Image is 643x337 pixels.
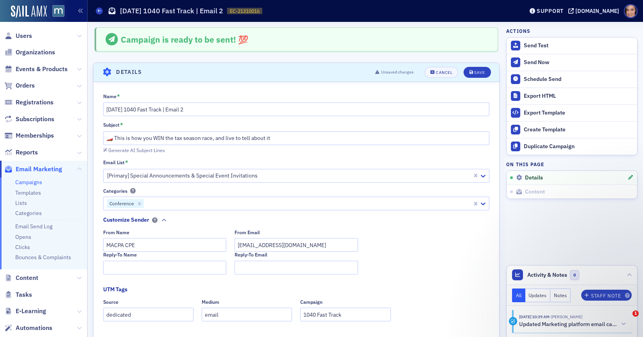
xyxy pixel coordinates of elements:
a: Orders [4,81,35,90]
span: Content [525,188,545,195]
span: EC-21310016 [230,8,260,14]
div: Customize Sender [103,216,149,224]
button: Send Test [507,38,637,54]
h4: Actions [506,27,530,34]
time: 9/17/2025 10:39 AM [519,314,550,319]
div: Subject [103,122,120,128]
div: Export Template [524,109,633,117]
span: Tasks [16,290,32,299]
a: Content [4,274,38,282]
button: Generate AI Subject Lines [103,146,165,153]
a: Reports [4,148,38,157]
button: Updated Marketing platform email campaign: [DATE] 1040 Fast Track | Email 2 [519,320,626,328]
h4: Details [116,68,142,76]
span: Campaign is ready to be sent! 💯 [121,34,248,45]
a: Email Send Log [15,223,52,230]
div: Schedule Send [524,76,633,83]
span: Subscriptions [16,115,54,124]
div: Duplicate Campaign [524,143,633,150]
div: Medium [202,299,219,305]
a: Events & Products [4,65,68,73]
a: View Homepage [47,5,64,18]
a: Users [4,32,32,40]
div: Categories [103,188,127,194]
span: Katie Foo [550,314,582,319]
abbr: This field is required [117,93,120,100]
div: Send Test [524,42,633,49]
a: Organizations [4,48,55,57]
iframe: Intercom live chat [616,310,635,329]
h5: Updated Marketing platform email campaign: [DATE] 1040 Fast Track | Email 2 [519,321,618,328]
a: E-Learning [4,307,46,315]
h1: [DATE] 1040 Fast Track | Email 2 [120,6,223,16]
div: Name [103,93,116,99]
span: Organizations [16,48,55,57]
div: Activity [509,317,517,325]
a: Automations [4,324,52,332]
button: [DOMAIN_NAME] [568,8,622,14]
a: Export Template [507,104,637,121]
span: Users [16,32,32,40]
span: Registrations [16,98,54,107]
a: Email Marketing [4,165,62,174]
div: Source [103,299,118,305]
div: Email List [103,160,125,165]
span: Automations [16,324,52,332]
button: Send Now [507,54,637,71]
span: Unsaved changes [381,69,414,75]
span: Events & Products [16,65,68,73]
div: Cancel [436,70,452,75]
a: Registrations [4,98,54,107]
span: Details [525,174,543,181]
img: SailAMX [52,5,64,17]
a: Memberships [4,131,54,140]
div: [DOMAIN_NAME] [575,7,619,14]
button: Cancel [424,67,458,78]
span: Memberships [16,131,54,140]
div: Send Now [524,59,633,66]
div: From Email [235,229,260,235]
span: Profile [624,4,638,18]
a: Export HTML [507,88,637,104]
img: SailAMX [11,5,47,18]
div: Reply-To Email [235,252,267,258]
div: Save [474,70,485,75]
span: Reports [16,148,38,157]
a: Opens [15,233,31,240]
abbr: This field is required [125,159,128,166]
span: E-Learning [16,307,46,315]
a: Create Template [507,121,637,138]
a: Categories [15,210,42,217]
span: Orders [16,81,35,90]
a: Bounces & Complaints [15,254,71,261]
a: Subscriptions [4,115,54,124]
button: Schedule Send [507,71,637,88]
div: Conference [107,199,135,208]
a: Tasks [4,290,32,299]
div: Support [537,7,564,14]
button: Save [464,67,491,78]
div: Reply-To Name [103,252,137,258]
button: Duplicate Campaign [507,138,637,155]
a: Lists [15,199,27,206]
div: From Name [103,229,129,235]
a: Clicks [15,244,30,251]
div: Create Template [524,126,633,133]
div: Remove Conference [135,199,144,208]
span: Email Marketing [16,165,62,174]
span: Content [16,274,38,282]
div: UTM Tags [103,285,127,294]
h4: On this page [506,161,638,168]
abbr: This field is required [120,122,123,129]
div: Campaign [300,299,322,305]
span: 1 [632,310,639,317]
div: Export HTML [524,93,633,100]
div: Generate AI Subject Lines [108,148,165,152]
a: Campaigns [15,179,42,186]
a: Templates [15,189,41,196]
